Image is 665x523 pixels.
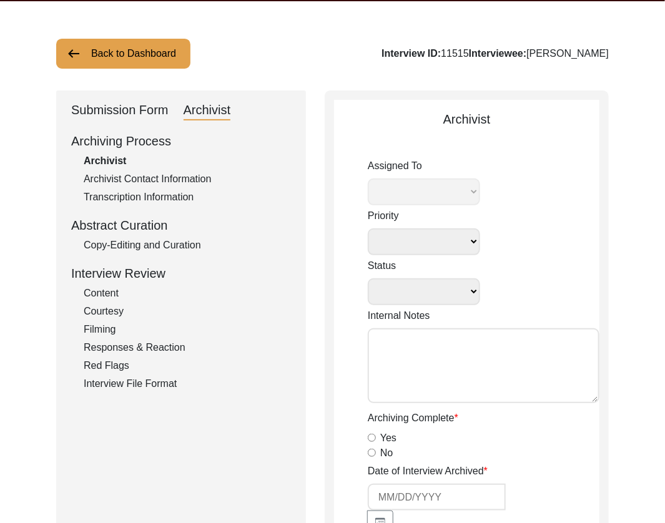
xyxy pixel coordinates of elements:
input: MM/DD/YYYY [368,484,506,511]
div: Filming [84,322,291,337]
label: Assigned To [368,159,480,174]
div: Interview File Format [84,376,291,391]
div: Archivist Contact Information [84,172,291,187]
label: Priority [368,208,480,223]
div: Abstract Curation [71,216,291,235]
div: Submission Form [71,100,169,120]
div: Red Flags [84,358,291,373]
div: Archiving Process [71,132,291,150]
label: No [380,446,393,461]
b: Interviewee: [469,48,526,59]
div: Transcription Information [84,190,291,205]
div: Copy-Editing and Curation [84,238,291,253]
div: Archivist [334,110,599,129]
button: Back to Dashboard [56,39,190,69]
div: 11515 [PERSON_NAME] [382,46,609,61]
label: Status [368,258,480,273]
label: Date of Interview Archived [368,464,488,479]
div: Archivist [84,154,291,169]
div: Archivist [184,100,231,120]
label: Archiving Complete [368,411,458,426]
div: Interview Review [71,264,291,283]
label: Yes [380,431,397,446]
div: Courtesy [84,304,291,319]
img: arrow-left.png [66,46,81,61]
div: Responses & Reaction [84,340,291,355]
label: Internal Notes [368,308,430,323]
div: Content [84,286,291,301]
b: Interview ID: [382,48,441,59]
